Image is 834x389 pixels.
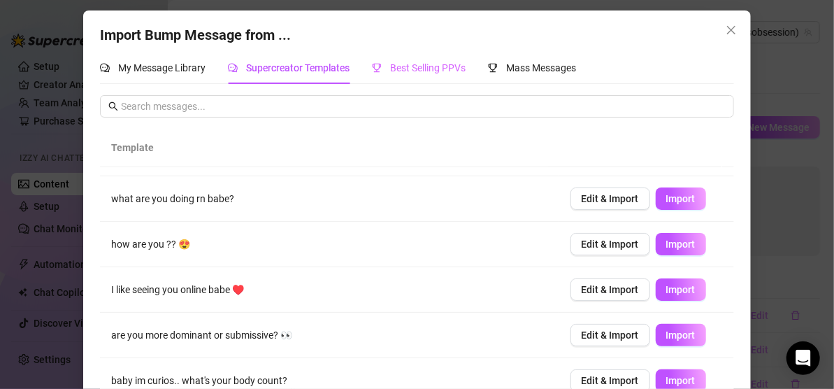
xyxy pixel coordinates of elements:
[582,284,639,295] span: Edit & Import
[100,176,559,222] td: what are you doing rn babe?
[582,330,639,341] span: Edit & Import
[656,233,706,255] button: Import
[786,341,820,375] div: Open Intercom Messenger
[100,267,559,313] td: I like seeing you online babe ♥️
[100,313,559,358] td: are you more dominant or submissive? 👀
[121,99,725,114] input: Search messages...
[488,63,498,73] span: trophy
[372,63,382,73] span: trophy
[570,278,650,301] button: Edit & Import
[666,330,696,341] span: Import
[228,63,238,73] span: comment
[720,19,742,41] button: Close
[100,63,110,73] span: comment
[666,193,696,204] span: Import
[246,62,350,73] span: Supercreator Templates
[656,188,706,210] button: Import
[506,62,576,73] span: Mass Messages
[726,24,737,36] span: close
[666,284,696,295] span: Import
[656,278,706,301] button: Import
[656,324,706,346] button: Import
[100,27,291,43] span: Import Bump Message from ...
[100,222,559,267] td: how are you ?? 😍
[582,375,639,386] span: Edit & Import
[570,324,650,346] button: Edit & Import
[100,129,547,167] th: Template
[570,233,650,255] button: Edit & Import
[108,101,118,111] span: search
[570,188,650,210] button: Edit & Import
[118,62,206,73] span: My Message Library
[666,375,696,386] span: Import
[666,239,696,250] span: Import
[582,193,639,204] span: Edit & Import
[582,239,639,250] span: Edit & Import
[390,62,466,73] span: Best Selling PPVs
[720,24,742,36] span: Close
